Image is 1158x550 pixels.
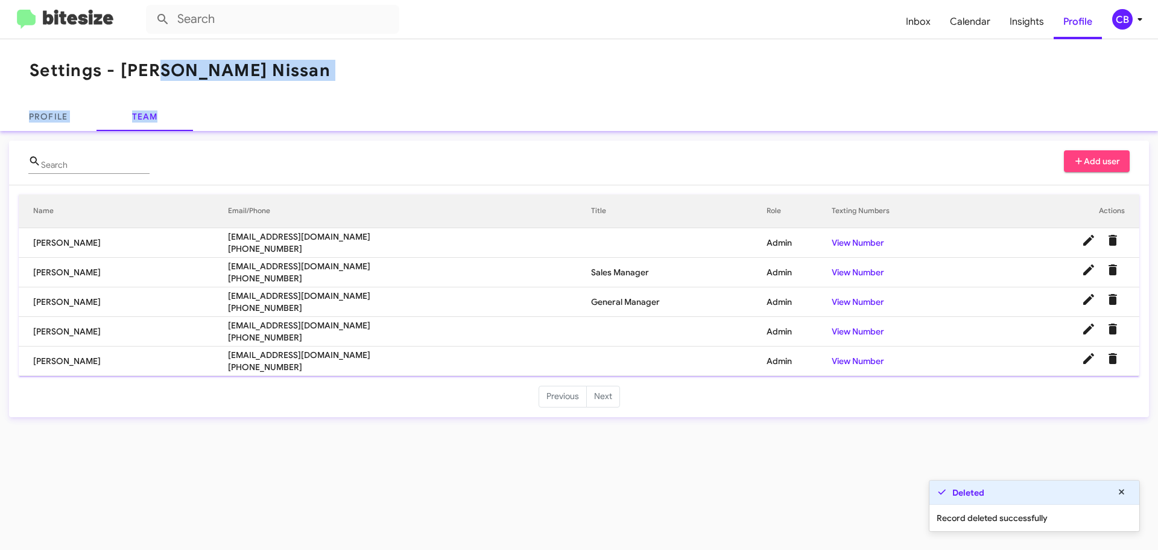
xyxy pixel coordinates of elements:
td: [PERSON_NAME] [19,347,228,376]
a: Team [96,102,193,131]
button: CB [1102,9,1145,30]
input: Name or Email [41,161,150,170]
button: Add user [1064,150,1130,172]
th: Actions [979,194,1139,228]
button: Delete User [1101,287,1125,312]
td: Admin [767,317,831,347]
a: View Number [832,237,884,248]
span: [EMAIL_ADDRESS][DOMAIN_NAME] [228,349,591,361]
td: [PERSON_NAME] [19,287,228,317]
span: [PHONE_NUMBER] [228,272,591,284]
span: [PHONE_NUMBER] [228,243,591,255]
td: [PERSON_NAME] [19,258,228,287]
span: [PHONE_NUMBER] [228,361,591,373]
a: Insights [1000,4,1054,39]
td: Admin [767,228,831,258]
td: Admin [767,258,831,287]
span: [EMAIL_ADDRESS][DOMAIN_NAME] [228,231,591,243]
th: Email/Phone [228,194,591,228]
span: [EMAIL_ADDRESS][DOMAIN_NAME] [228,319,591,331]
a: View Number [832,296,884,307]
a: View Number [832,356,884,366]
th: Texting Numbers [832,194,979,228]
span: [PHONE_NUMBER] [228,302,591,314]
th: Role [767,194,831,228]
span: Add user [1074,150,1121,172]
th: Name [19,194,228,228]
button: Delete User [1101,317,1125,341]
span: [PHONE_NUMBER] [228,331,591,344]
button: Delete User [1101,347,1125,371]
span: [EMAIL_ADDRESS][DOMAIN_NAME] [228,260,591,272]
span: [EMAIL_ADDRESS][DOMAIN_NAME] [228,290,591,302]
a: Calendar [940,4,1000,39]
th: Title [591,194,767,228]
input: Search [146,5,399,34]
a: View Number [832,326,884,337]
button: Delete User [1101,258,1125,282]
td: Admin [767,347,831,376]
a: Inbox [896,4,940,39]
td: [PERSON_NAME] [19,228,228,258]
button: Delete User [1101,228,1125,252]
td: General Manager [591,287,767,317]
td: [PERSON_NAME] [19,317,228,347]
div: Record deleted successfully [929,505,1139,531]
a: Profile [1054,4,1102,39]
strong: Deleted [952,487,984,499]
h1: Settings - [PERSON_NAME] Nissan [30,61,331,80]
div: CB [1112,9,1133,30]
a: View Number [832,267,884,278]
td: Sales Manager [591,258,767,287]
td: Admin [767,287,831,317]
